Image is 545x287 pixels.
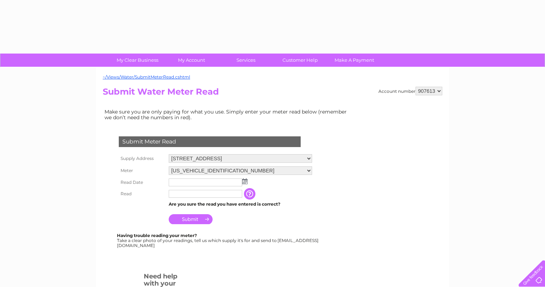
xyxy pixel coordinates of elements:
[217,54,275,67] a: Services
[167,200,314,209] td: Are you sure the read you have entered is correct?
[108,54,167,67] a: My Clear Business
[117,152,167,165] th: Supply Address
[271,54,330,67] a: Customer Help
[117,233,320,248] div: Take a clear photo of your readings, tell us which supply it's for and send to [EMAIL_ADDRESS][DO...
[242,178,248,184] img: ...
[103,87,442,100] h2: Submit Water Meter Read
[103,74,190,80] a: ~/Views/Water/SubmitMeterRead.cshtml
[244,188,257,200] input: Information
[162,54,221,67] a: My Account
[117,188,167,200] th: Read
[103,107,352,122] td: Make sure you are only paying for what you use. Simply enter your meter read below (remember we d...
[325,54,384,67] a: Make A Payment
[117,233,197,238] b: Having trouble reading your meter?
[169,214,213,224] input: Submit
[117,165,167,177] th: Meter
[378,87,442,95] div: Account number
[117,177,167,188] th: Read Date
[119,136,301,147] div: Submit Meter Read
